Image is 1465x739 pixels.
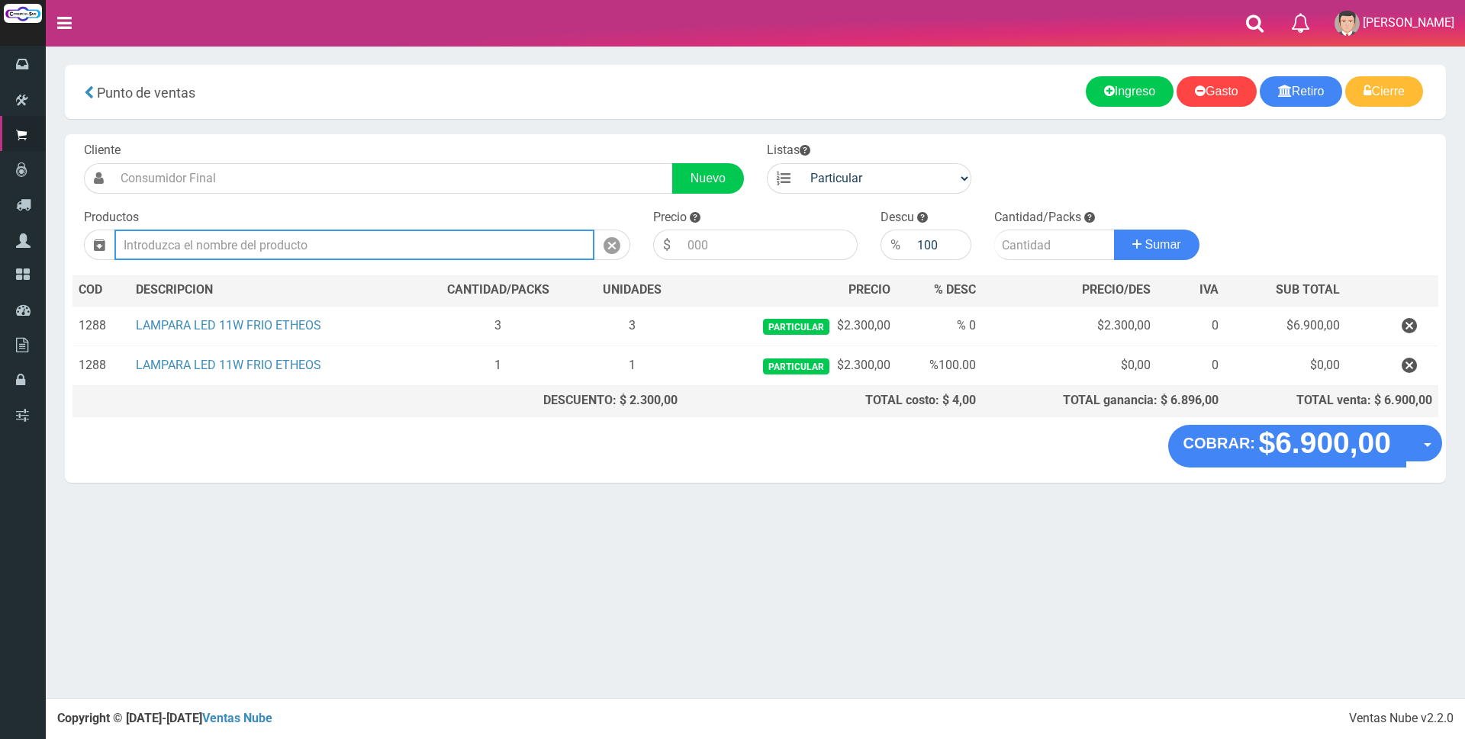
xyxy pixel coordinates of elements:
[130,275,415,306] th: DES
[1199,282,1219,297] span: IVA
[57,711,272,725] strong: Copyright © [DATE]-[DATE]
[653,209,687,227] label: Precio
[416,346,581,386] td: 1
[988,392,1219,410] div: TOTAL ganancia: $ 6.896,00
[1349,710,1454,728] div: Ventas Nube v2.2.0
[136,318,321,333] a: LAMPARA LED 11W FRIO ETHEOS
[881,209,914,227] label: Descu
[84,209,139,227] label: Productos
[113,163,673,194] input: Consumidor Final
[1183,435,1255,451] strong: COBRAR:
[881,230,910,260] div: %
[994,230,1115,260] input: Cantidad
[1114,230,1199,260] button: Sumar
[4,4,42,23] img: Logo grande
[897,306,981,346] td: % 0
[672,163,744,194] a: Nuevo
[994,209,1081,227] label: Cantidad/Packs
[1225,346,1346,386] td: $0,00
[72,275,130,306] th: COD
[581,275,683,306] th: UNIDADES
[72,306,130,346] td: 1288
[1177,76,1257,107] a: Gasto
[680,230,858,260] input: 000
[422,392,678,410] div: DESCUENTO: $ 2.300,00
[581,306,683,346] td: 3
[136,358,321,372] a: LAMPARA LED 11W FRIO ETHEOS
[1363,15,1454,30] span: [PERSON_NAME]
[158,282,213,297] span: CRIPCION
[1157,306,1225,346] td: 0
[653,230,680,260] div: $
[1168,425,1406,467] button: COBRAR: $6.900,00
[1276,281,1340,299] span: SUB TOTAL
[763,358,829,374] span: Particular
[1345,76,1423,107] a: Cierre
[690,392,976,410] div: TOTAL costo: $ 4,00
[1335,11,1360,36] img: User Image
[982,306,1157,346] td: $2.300,00
[910,230,971,260] input: 000
[202,711,272,725] a: Ventas Nube
[62,660,282,675] h4: Listo!
[1157,346,1225,386] td: 0
[114,230,594,260] input: Introduzca el nombre del producto
[1086,76,1174,107] a: Ingreso
[285,658,298,683] button: ×
[767,142,810,159] label: Listas
[982,346,1157,386] td: $0,00
[934,282,976,297] span: % DESC
[684,346,897,386] td: $2.300,00
[897,346,981,386] td: %100.00
[84,142,121,159] label: Cliente
[684,306,897,346] td: $2.300,00
[848,281,890,299] span: PRECIO
[763,319,829,335] span: Particular
[416,275,581,306] th: CANTIDAD/PACKS
[416,306,581,346] td: 3
[1225,306,1346,346] td: $6.900,00
[72,346,130,386] td: 1288
[1145,238,1181,251] span: Sumar
[1258,426,1391,459] strong: $6.900,00
[1231,392,1432,410] div: TOTAL venta: $ 6.900,00
[1260,76,1343,107] a: Retiro
[581,346,683,386] td: 1
[97,85,195,101] span: Punto de ventas
[1082,282,1151,297] span: PRECIO/DES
